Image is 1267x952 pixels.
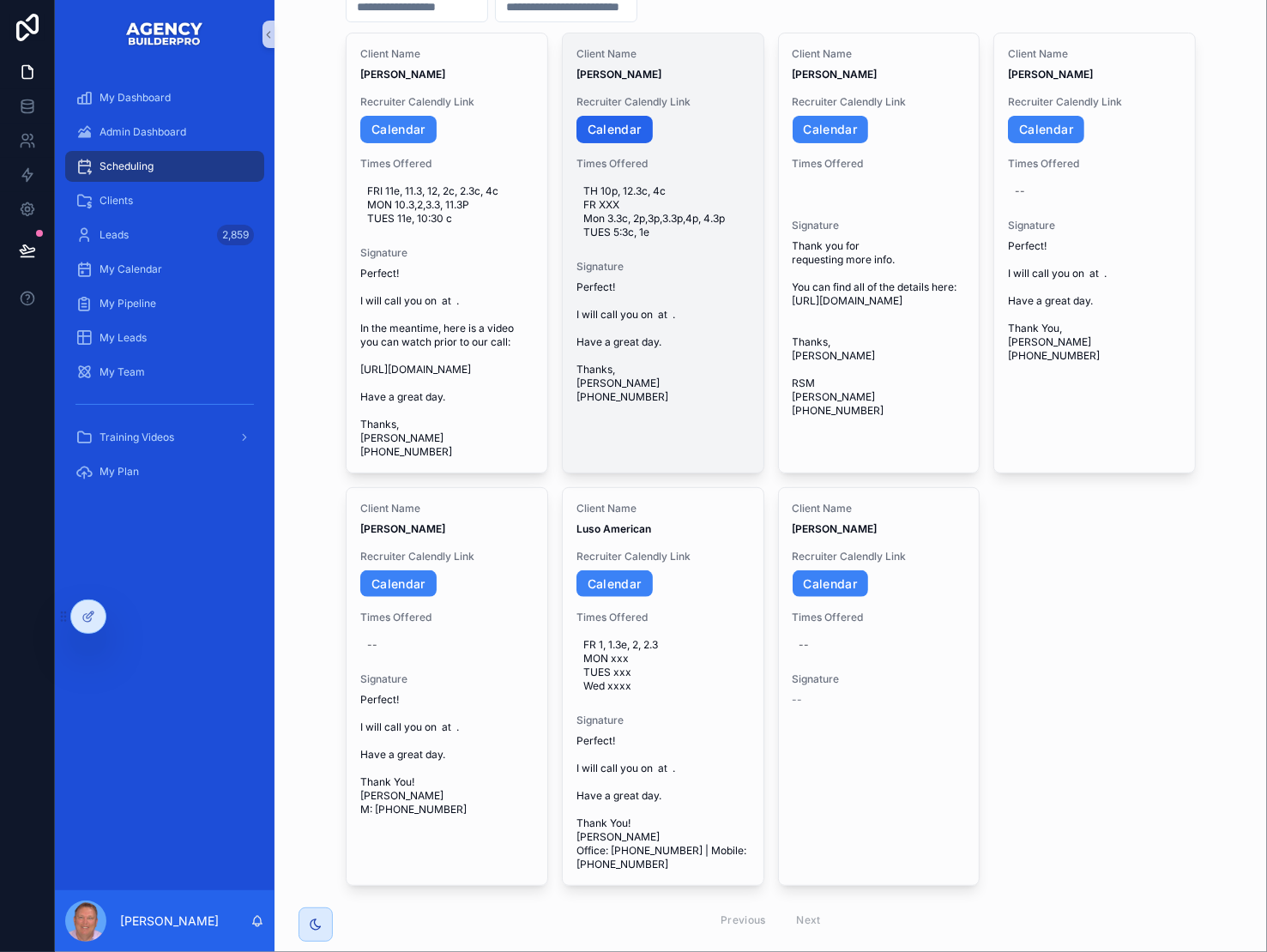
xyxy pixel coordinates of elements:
[360,116,437,143] a: Calendar
[576,550,750,563] span: Recruiter Calendly Link
[120,913,219,930] p: [PERSON_NAME]
[65,288,264,319] a: My Pipeline
[367,638,377,652] div: --
[583,184,743,239] span: TH 10p, 12.3c, 4c FR XXX Mon 3.3c, 2p,3p,3.3p,4p, 4.3p TUES 5:3c, 1e
[360,672,534,686] span: Signature
[360,522,445,535] strong: [PERSON_NAME]
[65,220,264,250] a: Leads2,859
[576,95,750,109] span: Recruiter Calendly Link
[793,68,878,81] strong: [PERSON_NAME]
[793,550,966,563] span: Recruiter Calendly Link
[125,21,204,48] img: App logo
[1008,47,1181,61] span: Client Name
[576,260,750,274] span: Signature
[100,194,133,208] span: Clients
[576,734,750,871] span: Perfect! I will call you on at . Have a great day. Thank You! [PERSON_NAME] Office: [PHONE_NUMBER...
[65,117,264,148] a: Admin Dashboard
[778,33,980,473] a: Client Name[PERSON_NAME]Recruiter Calendly LinkCalendarTimes OfferedSignatureThank you for reques...
[367,184,527,226] span: FRI 11e, 11.3, 12, 2c, 2.3c, 4c MON 10.3,2,3.3, 11.3P TUES 11e, 10:30 c
[793,95,966,109] span: Recruiter Calendly Link
[360,570,437,598] a: Calendar
[100,228,129,242] span: Leads
[65,254,264,285] a: My Calendar
[793,47,966,61] span: Client Name
[360,611,534,624] span: Times Offered
[778,487,980,887] a: Client Name[PERSON_NAME]Recruiter Calendly LinkCalendarTimes Offered--Signature--
[793,570,869,598] a: Calendar
[100,160,154,173] span: Scheduling
[576,570,653,598] a: Calendar
[360,47,534,61] span: Client Name
[360,157,534,171] span: Times Offered
[100,431,174,444] span: Training Videos
[583,638,743,693] span: FR 1, 1.3e, 2, 2.3 MON xxx TUES xxx Wed xxxx
[576,68,661,81] strong: [PERSON_NAME]
[346,487,548,887] a: Client Name[PERSON_NAME]Recruiter Calendly LinkCalendarTimes Offered--SignaturePerfect! I will ca...
[100,331,147,345] span: My Leads
[793,672,966,686] span: Signature
[793,693,803,707] span: --
[100,125,186,139] span: Admin Dashboard
[1015,184,1025,198] div: --
[793,502,966,515] span: Client Name
[576,522,651,535] strong: Luso American
[360,502,534,515] span: Client Name
[1008,239,1181,363] span: Perfect! I will call you on at . Have a great day. Thank You, [PERSON_NAME] [PHONE_NUMBER]
[793,239,966,418] span: Thank you for requesting more info. You can find all of the details here: [URL][DOMAIN_NAME] Than...
[793,157,966,171] span: Times Offered
[799,638,810,652] div: --
[100,365,145,379] span: My Team
[65,322,264,353] a: My Leads
[1008,95,1181,109] span: Recruiter Calendly Link
[360,95,534,109] span: Recruiter Calendly Link
[65,357,264,388] a: My Team
[217,225,254,245] div: 2,859
[576,280,750,404] span: Perfect! I will call you on at . Have a great day. Thanks, [PERSON_NAME] [PHONE_NUMBER]
[346,33,548,473] a: Client Name[PERSON_NAME]Recruiter Calendly LinkCalendarTimes OfferedFRI 11e, 11.3, 12, 2c, 2.3c, ...
[360,693,534,816] span: Perfect! I will call you on at . Have a great day. Thank You! [PERSON_NAME] M: [PHONE_NUMBER]
[793,611,966,624] span: Times Offered
[993,33,1196,473] a: Client Name[PERSON_NAME]Recruiter Calendly LinkCalendarTimes Offered--SignaturePerfect! I will ca...
[1008,116,1084,143] a: Calendar
[562,487,764,887] a: Client NameLuso AmericanRecruiter Calendly LinkCalendarTimes OfferedFR 1, 1.3e, 2, 2.3 MON xxx TU...
[360,246,534,260] span: Signature
[65,422,264,453] a: Training Videos
[576,502,750,515] span: Client Name
[576,714,750,727] span: Signature
[65,456,264,487] a: My Plan
[65,82,264,113] a: My Dashboard
[1008,157,1181,171] span: Times Offered
[100,465,139,479] span: My Plan
[576,47,750,61] span: Client Name
[100,297,156,310] span: My Pipeline
[55,69,275,512] div: scrollable content
[360,550,534,563] span: Recruiter Calendly Link
[562,33,764,473] a: Client Name[PERSON_NAME]Recruiter Calendly LinkCalendarTimes OfferedTH 10p, 12.3c, 4c FR XXX Mon ...
[360,267,534,459] span: Perfect! I will call you on at . In the meantime, here is a video you can watch prior to our call...
[793,116,869,143] a: Calendar
[100,91,171,105] span: My Dashboard
[360,68,445,81] strong: [PERSON_NAME]
[576,116,653,143] a: Calendar
[65,151,264,182] a: Scheduling
[1008,219,1181,232] span: Signature
[576,611,750,624] span: Times Offered
[1008,68,1093,81] strong: [PERSON_NAME]
[576,157,750,171] span: Times Offered
[793,219,966,232] span: Signature
[65,185,264,216] a: Clients
[793,522,878,535] strong: [PERSON_NAME]
[100,262,162,276] span: My Calendar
